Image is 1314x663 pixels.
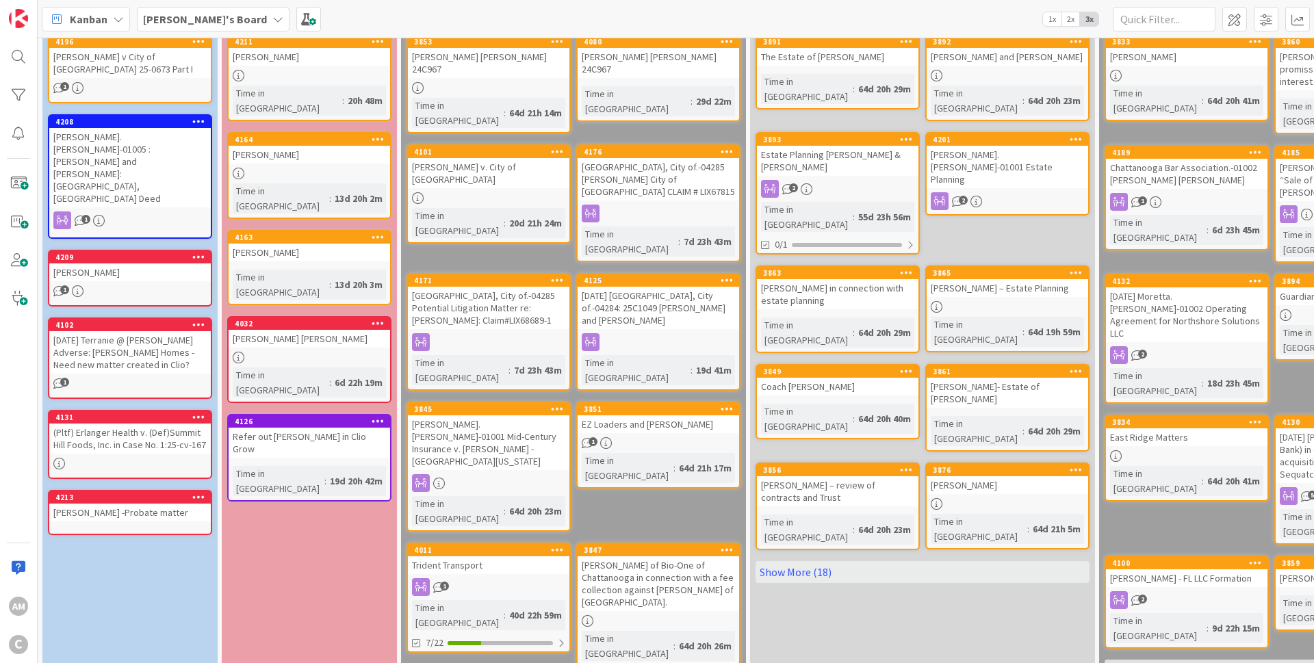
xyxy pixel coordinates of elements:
[927,476,1088,494] div: [PERSON_NAME]
[414,404,569,414] div: 3845
[680,234,735,249] div: 7d 23h 43m
[408,556,569,574] div: Trident Transport
[504,216,506,231] span: :
[229,415,390,428] div: 4126
[229,36,390,48] div: 4211
[927,267,1088,297] div: 3865[PERSON_NAME] – Estate Planning
[927,133,1088,188] div: 4201[PERSON_NAME].[PERSON_NAME]-01001 Estate Planning
[675,638,735,653] div: 64d 20h 26m
[1106,287,1267,342] div: [DATE] Moretta.[PERSON_NAME]-01002 Operating Agreement for Northshore Solutions LLC
[48,317,212,399] a: 4102[DATE] Terranie @ [PERSON_NAME] Adverse: [PERSON_NAME] Homes - Need new matter created in Clio?
[933,367,1088,376] div: 3861
[412,355,508,385] div: Time in [GEOGRAPHIC_DATA]
[412,208,504,238] div: Time in [GEOGRAPHIC_DATA]
[342,93,344,108] span: :
[576,273,740,391] a: 4125[DATE] [GEOGRAPHIC_DATA], City of.-04284: 25C1049 [PERSON_NAME] and [PERSON_NAME]Time in [GEO...
[853,81,855,96] span: :
[1112,148,1267,157] div: 4189
[1105,415,1269,502] a: 3834East Ridge MattersTime in [GEOGRAPHIC_DATA]:64d 20h 41m
[504,608,506,623] span: :
[756,364,920,439] a: 3849Coach [PERSON_NAME]Time in [GEOGRAPHIC_DATA]:64d 20h 40m
[1105,556,1269,649] a: 4100[PERSON_NAME] - FL LLC FormationTime in [GEOGRAPHIC_DATA]:9d 22h 15m
[81,215,90,224] span: 1
[229,428,390,458] div: Refer out [PERSON_NAME] in Clio Grow
[927,279,1088,297] div: [PERSON_NAME] – Estate Planning
[927,36,1088,48] div: 3892
[229,244,390,261] div: [PERSON_NAME]
[229,231,390,261] div: 4163[PERSON_NAME]
[1204,473,1263,489] div: 64d 20h 41m
[931,86,1022,116] div: Time in [GEOGRAPHIC_DATA]
[49,424,211,454] div: (Pltf) Erlanger Health v. (Def)Summit Hill Foods, Inc. in Case No. 1:25-cv-167
[1113,7,1215,31] input: Quick Filter...
[1105,274,1269,404] a: 4132[DATE] Moretta.[PERSON_NAME]-01002 Operating Agreement for Northshore Solutions LLCTime in [G...
[49,331,211,374] div: [DATE] Terranie @ [PERSON_NAME] Adverse: [PERSON_NAME] Homes - Need new matter created in Clio?
[1022,324,1025,339] span: :
[504,504,506,519] span: :
[55,117,211,127] div: 4208
[408,36,569,78] div: 3853[PERSON_NAME] [PERSON_NAME] 24C967
[757,464,918,476] div: 3856
[1106,48,1267,66] div: [PERSON_NAME]
[1106,36,1267,48] div: 3833
[229,146,390,164] div: [PERSON_NAME]
[49,116,211,128] div: 4208
[757,378,918,395] div: Coach [PERSON_NAME]
[1112,37,1267,47] div: 3833
[763,135,918,144] div: 3893
[757,133,918,176] div: 3893Estate Planning [PERSON_NAME] & [PERSON_NAME]
[927,36,1088,66] div: 3892[PERSON_NAME] and [PERSON_NAME]
[576,144,740,262] a: 4176[GEOGRAPHIC_DATA], City of.-04285 [PERSON_NAME] City of [GEOGRAPHIC_DATA] CLAIM # LIX67815Tim...
[853,411,855,426] span: :
[761,404,853,434] div: Time in [GEOGRAPHIC_DATA]
[233,367,329,398] div: Time in [GEOGRAPHIC_DATA]
[578,48,739,78] div: [PERSON_NAME] [PERSON_NAME] 24C967
[1106,428,1267,446] div: East Ridge Matters
[673,638,675,653] span: :
[927,48,1088,66] div: [PERSON_NAME] and [PERSON_NAME]
[414,276,569,285] div: 4171
[757,267,918,279] div: 3863
[1106,275,1267,287] div: 4132
[757,48,918,66] div: The Estate of [PERSON_NAME]
[9,597,28,616] div: AM
[408,146,569,188] div: 4101[PERSON_NAME] v. City of [GEOGRAPHIC_DATA]
[1106,569,1267,587] div: [PERSON_NAME] - FL LLC Formation
[761,515,853,545] div: Time in [GEOGRAPHIC_DATA]
[60,378,69,387] span: 1
[1025,93,1084,108] div: 64d 20h 23m
[756,265,920,353] a: 3863[PERSON_NAME] in connection with estate planningTime in [GEOGRAPHIC_DATA]:64d 20h 29m
[49,411,211,424] div: 4131
[1022,93,1025,108] span: :
[233,270,329,300] div: Time in [GEOGRAPHIC_DATA]
[1106,146,1267,159] div: 4189
[933,37,1088,47] div: 3892
[227,230,391,305] a: 4163[PERSON_NAME]Time in [GEOGRAPHIC_DATA]:13d 20h 3m
[756,132,920,255] a: 3893Estate Planning [PERSON_NAME] & [PERSON_NAME]Time in [GEOGRAPHIC_DATA]:55d 23h 56m0/1
[1209,621,1263,636] div: 9d 22h 15m
[1043,12,1061,26] span: 1x
[855,209,914,224] div: 55d 23h 56m
[927,365,1088,408] div: 3861[PERSON_NAME]- Estate of [PERSON_NAME]
[925,34,1090,121] a: 3892[PERSON_NAME] and [PERSON_NAME]Time in [GEOGRAPHIC_DATA]:64d 20h 23m
[1105,145,1269,250] a: 4189Chattanooga Bar Association.-01002 [PERSON_NAME] [PERSON_NAME]Time in [GEOGRAPHIC_DATA]:6d 23...
[49,319,211,374] div: 4102[DATE] Terranie @ [PERSON_NAME] Adverse: [PERSON_NAME] Homes - Need new matter created in Clio?
[408,544,569,574] div: 4011Trident Transport
[331,375,386,390] div: 6d 22h 19m
[757,133,918,146] div: 3893
[763,367,918,376] div: 3849
[763,37,918,47] div: 3891
[1025,424,1084,439] div: 64d 20h 29m
[229,317,390,348] div: 4032[PERSON_NAME] [PERSON_NAME]
[9,635,28,654] div: C
[331,277,386,292] div: 13d 20h 3m
[757,267,918,309] div: 3863[PERSON_NAME] in connection with estate planning
[408,403,569,470] div: 3845[PERSON_NAME].[PERSON_NAME]-01001 Mid-Century Insurance v. [PERSON_NAME] - [GEOGRAPHIC_DATA][...
[143,12,267,26] b: [PERSON_NAME]'s Board
[329,191,331,206] span: :
[1106,275,1267,342] div: 4132[DATE] Moretta.[PERSON_NAME]-01002 Operating Agreement for Northshore Solutions LLC
[855,411,914,426] div: 64d 20h 40m
[578,36,739,48] div: 4080
[855,81,914,96] div: 64d 20h 29m
[229,317,390,330] div: 4032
